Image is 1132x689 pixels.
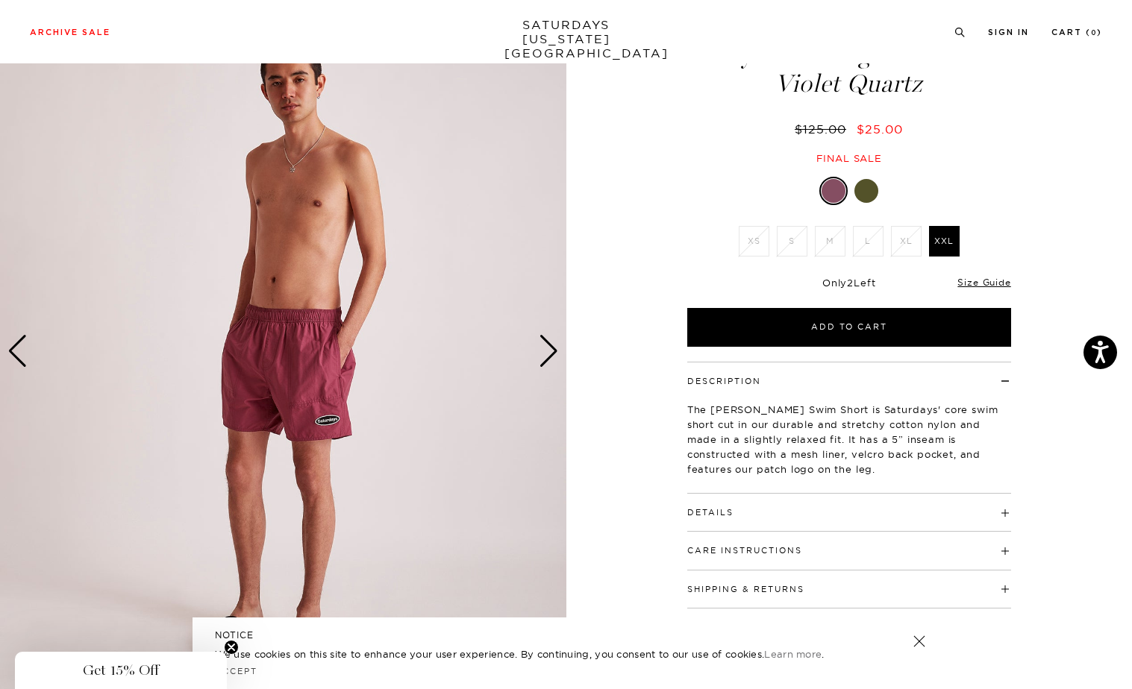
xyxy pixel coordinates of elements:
[929,226,960,257] label: XXL
[795,122,852,136] del: $125.00
[764,648,822,660] a: Learn more
[687,547,802,555] button: Care Instructions
[687,402,1011,476] p: The [PERSON_NAME] Swim Short is Saturdays' core swim short cut in our durable and stretchy cotton...
[1091,30,1097,37] small: 0
[215,629,918,642] h5: NOTICE
[215,646,865,661] p: We use cookies on this site to enhance your user experience. By continuing, you consent to our us...
[685,43,1013,96] h1: Talley Patch Logo Swimshort
[847,277,854,289] span: 2
[685,152,1013,165] div: Final sale
[857,122,903,136] span: $25.00
[224,640,239,655] button: Close teaser
[504,18,628,60] a: SATURDAYS[US_STATE][GEOGRAPHIC_DATA]
[83,661,159,679] span: Get 15% Off
[687,509,734,517] button: Details
[30,28,110,37] a: Archive Sale
[988,28,1029,37] a: Sign In
[215,666,258,676] a: Accept
[687,585,804,594] button: Shipping & Returns
[539,335,559,368] div: Next slide
[685,72,1013,96] span: Violet Quartz
[687,377,761,386] button: Description
[1051,28,1102,37] a: Cart (0)
[15,652,227,689] div: Get 15% OffClose teaser
[957,277,1010,288] a: Size Guide
[687,308,1011,347] button: Add to Cart
[687,277,1011,289] div: Only Left
[7,335,28,368] div: Previous slide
